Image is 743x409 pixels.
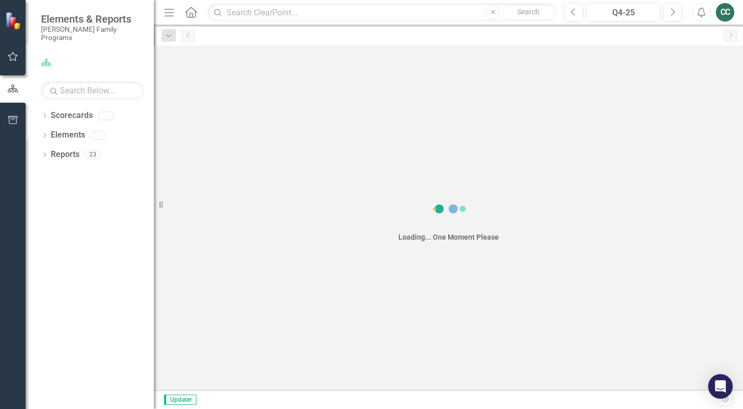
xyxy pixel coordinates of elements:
[51,110,93,122] a: Scorecards
[208,4,556,22] input: Search ClearPoint...
[85,150,101,159] div: 23
[41,82,144,100] input: Search Below...
[503,5,554,20] button: Search
[164,395,196,405] span: Updater
[716,3,734,22] button: CC
[586,3,660,22] button: Q4-25
[517,8,539,16] span: Search
[708,374,733,399] div: Open Intercom Messenger
[398,232,499,242] div: Loading... One Moment Please
[41,25,144,42] small: [PERSON_NAME] Family Programs
[51,129,85,141] a: Elements
[51,149,79,161] a: Reports
[5,12,23,30] img: ClearPoint Strategy
[590,7,657,19] div: Q4-25
[41,13,144,25] span: Elements & Reports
